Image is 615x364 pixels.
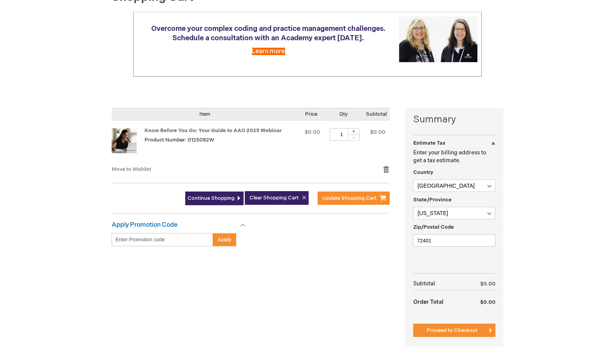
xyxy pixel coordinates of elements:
span: Apply [217,237,232,243]
img: Schedule a consultation with an Academy expert today [399,16,478,62]
strong: Order Total [413,295,443,308]
strong: Estimate Tax [413,140,445,146]
a: Continue Shopping [185,192,244,205]
button: Apply [213,233,236,246]
span: Zip/Postal Code [413,224,454,230]
span: Price [305,111,317,117]
span: Product Number: 0125082W [145,137,214,143]
strong: Summary [413,113,496,126]
p: Enter your billing address to get a tax estimate. [413,149,496,165]
a: Know Before You Go: Your Guide to AAO 2025 Webinar [112,128,145,158]
div: + [348,128,360,135]
span: Country [413,169,433,176]
span: $0.00 [480,281,496,287]
span: Overcome your complex coding and practice management challenges. Schedule a consultation with an ... [151,25,385,42]
th: Subtotal [413,278,465,290]
span: State/Province [413,197,452,203]
button: Proceed to Checkout [413,324,496,337]
a: Move to Wishlist [112,166,151,172]
span: $0.00 [480,299,496,305]
a: Learn more [252,48,285,55]
strong: Apply Promotion Code [112,221,177,229]
button: Clear Shopping Cart [245,191,309,205]
span: Clear Shopping Cart [250,195,298,201]
button: Update Shopping Cart [318,192,390,205]
span: $0.00 [305,129,320,135]
input: Qty [330,128,353,141]
div: - [348,134,360,141]
span: Update Shopping Cart [322,195,376,201]
span: Subtotal [366,111,387,117]
input: Enter Promotion code [112,233,213,246]
a: Know Before You Go: Your Guide to AAO 2025 Webinar [145,127,282,134]
span: Item [199,111,210,117]
img: Know Before You Go: Your Guide to AAO 2025 Webinar [112,128,137,153]
span: $0.00 [370,129,385,135]
span: Continue Shopping [188,195,235,201]
span: Proceed to Checkout [427,327,478,334]
span: Qty [339,111,348,117]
